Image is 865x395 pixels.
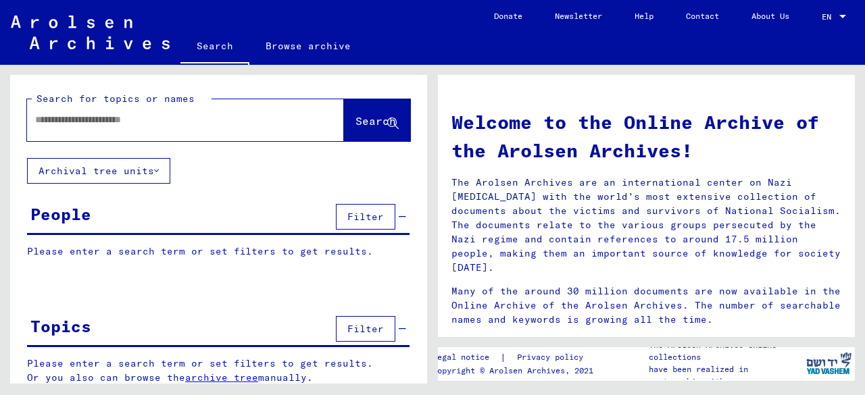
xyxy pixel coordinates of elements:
h1: Welcome to the Online Archive of the Arolsen Archives! [451,108,841,165]
img: Arolsen_neg.svg [11,16,170,49]
p: In [DATE], our Online Archive received the European Heritage Award / Europa Nostra Award 2020, Eu... [451,336,841,379]
p: The Arolsen Archives are an international center on Nazi [MEDICAL_DATA] with the world’s most ext... [451,176,841,275]
div: People [30,202,91,226]
p: Please enter a search term or set filters to get results. [27,244,410,259]
p: Copyright © Arolsen Archives, 2021 [432,365,599,377]
button: Filter [336,204,395,230]
p: Many of the around 30 million documents are now available in the Online Archive of the Arolsen Ar... [451,284,841,327]
p: Please enter a search term or set filters to get results. Or you also can browse the manually. [27,357,410,385]
p: have been realized in partnership with [649,363,803,388]
button: Filter [336,316,395,342]
button: Archival tree units [27,158,170,184]
a: Privacy policy [506,350,599,365]
span: Search [355,114,396,128]
span: Filter [347,211,384,223]
mat-label: Search for topics or names [36,93,195,105]
a: Legal notice [432,350,500,365]
a: Search [180,30,249,65]
img: yv_logo.png [804,346,854,380]
span: EN [822,12,837,22]
a: archive tree [185,371,258,384]
span: Filter [347,323,384,335]
a: Browse archive [249,30,367,62]
div: | [432,350,599,365]
p: The Arolsen Archives online collections [649,339,803,363]
button: Search [344,99,410,141]
div: Topics [30,314,91,338]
